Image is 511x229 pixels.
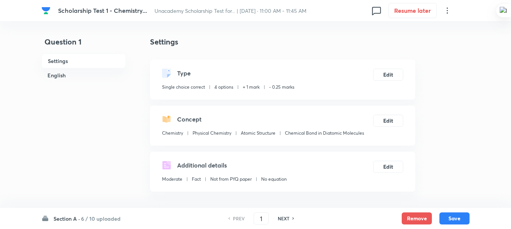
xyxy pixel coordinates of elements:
p: Chemical Bond in Diatomic Molecules [285,130,364,137]
h4: Settings [150,36,415,48]
a: Company Logo [41,6,52,15]
h6: Settings [41,54,126,68]
img: questionType.svg [162,69,171,78]
p: Atomic Structure [241,130,275,137]
p: 4 options [214,84,233,91]
h5: Additional details [177,161,227,170]
img: questionConcept.svg [162,115,171,124]
h6: Section A · [54,215,80,223]
p: No equation [261,176,287,183]
h5: Type [177,69,191,78]
button: Save [439,212,470,224]
img: questionDetails.svg [162,161,171,170]
button: Edit [373,161,403,173]
p: Fact [192,176,201,183]
span: Scholarship Test 1 - Chemistry... [58,6,147,14]
h6: PREV [233,215,245,222]
h4: Question 1 [41,36,126,54]
p: + 1 mark [243,84,260,91]
img: Company Logo [41,6,50,15]
button: Edit [373,115,403,127]
p: Single choice correct [162,84,205,91]
p: - 0.25 marks [269,84,294,91]
p: Moderate [162,176,182,183]
h6: English [41,68,126,82]
button: Resume later [389,3,437,18]
span: Unacademy Scholarship Test for... | [DATE] · 11:00 AM - 11:45 AM [155,7,306,14]
h6: 6 / 10 uploaded [81,215,121,223]
p: Chemistry [162,130,183,137]
h5: Concept [177,115,202,124]
button: Edit [373,69,403,81]
p: Not from PYQ paper [210,176,252,183]
h6: NEXT [278,215,289,222]
button: Remove [402,212,432,224]
p: Physical Chemistry [193,130,231,137]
